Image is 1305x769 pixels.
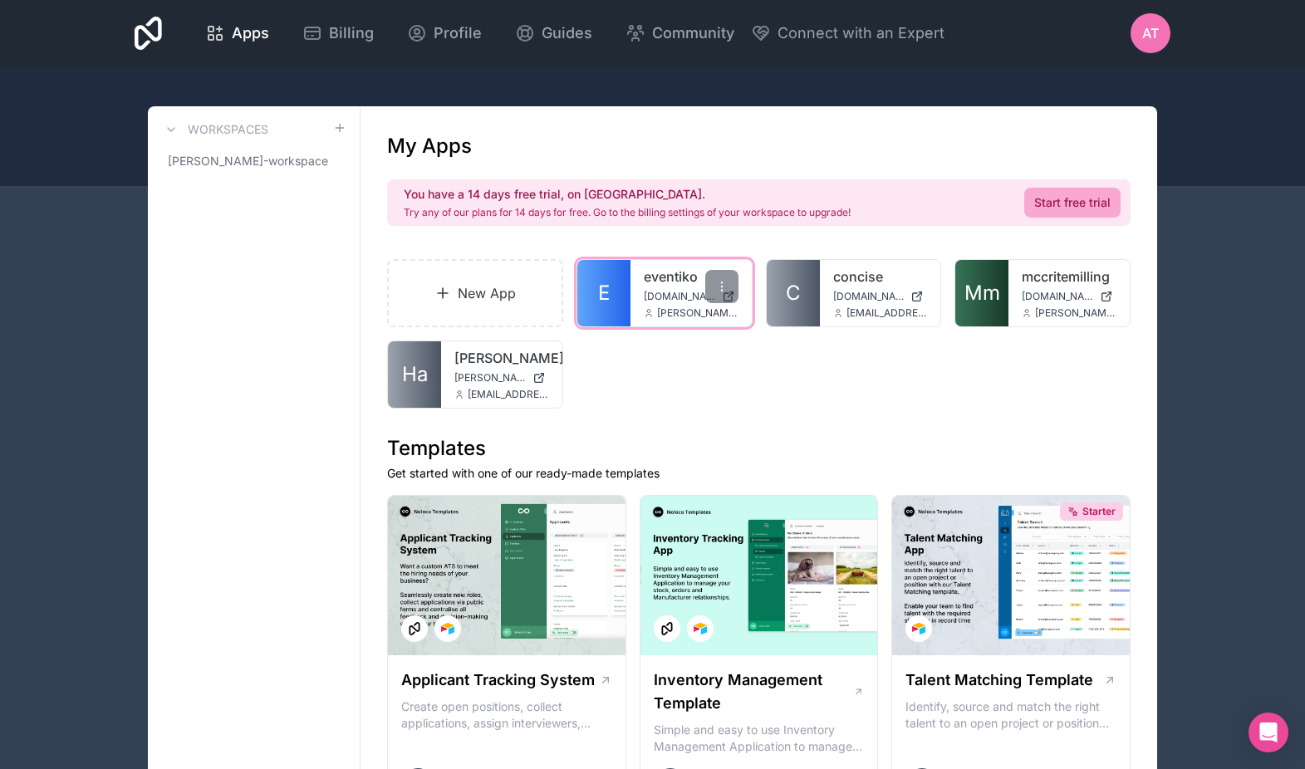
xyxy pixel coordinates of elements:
[1035,306,1116,320] span: [PERSON_NAME][EMAIL_ADDRESS][DOMAIN_NAME]
[441,622,454,635] img: Airtable Logo
[387,465,1131,482] p: Get started with one of our ready-made templates
[387,133,472,159] h1: My Apps
[751,22,944,45] button: Connect with an Expert
[161,146,346,176] a: [PERSON_NAME]-workspace
[1142,23,1159,43] span: AT
[786,280,801,306] span: C
[1024,188,1121,218] a: Start free trial
[434,22,482,45] span: Profile
[192,15,282,51] a: Apps
[401,698,612,732] p: Create open positions, collect applications, assign interviewers, centralise candidate feedback a...
[502,15,606,51] a: Guides
[387,259,563,327] a: New App
[778,22,944,45] span: Connect with an Expert
[654,722,865,755] p: Simple and easy to use Inventory Management Application to manage your stock, orders and Manufact...
[468,388,549,401] span: [EMAIL_ADDRESS][DOMAIN_NAME]
[833,290,905,303] span: [DOMAIN_NAME]
[388,341,441,408] a: Ha
[657,306,738,320] span: [PERSON_NAME][EMAIL_ADDRESS][DOMAIN_NAME]
[1022,290,1116,303] a: [DOMAIN_NAME]
[694,622,707,635] img: Airtable Logo
[905,698,1116,732] p: Identify, source and match the right talent to an open project or position with our Talent Matchi...
[329,22,374,45] span: Billing
[905,669,1093,692] h1: Talent Matching Template
[652,22,734,45] span: Community
[612,15,748,51] a: Community
[454,371,526,384] span: [PERSON_NAME][DOMAIN_NAME]
[1082,505,1116,518] span: Starter
[846,306,928,320] span: [EMAIL_ADDRESS][DOMAIN_NAME]
[387,435,1131,462] h1: Templates
[232,22,269,45] span: Apps
[644,290,738,303] a: [DOMAIN_NAME]
[654,669,853,715] h1: Inventory Management Template
[394,15,495,51] a: Profile
[188,121,268,138] h3: Workspaces
[598,280,610,306] span: E
[168,153,328,169] span: [PERSON_NAME]-workspace
[404,186,851,203] h2: You have a 14 days free trial, on [GEOGRAPHIC_DATA].
[454,371,549,384] a: [PERSON_NAME][DOMAIN_NAME]
[964,280,1000,306] span: Mm
[577,260,630,326] a: E
[289,15,387,51] a: Billing
[912,622,925,635] img: Airtable Logo
[833,290,928,303] a: [DOMAIN_NAME]
[833,267,928,287] a: concise
[1022,267,1116,287] a: mccritemilling
[454,348,549,368] a: [PERSON_NAME]
[1249,713,1288,752] div: Open Intercom Messenger
[644,290,715,303] span: [DOMAIN_NAME]
[404,206,851,219] p: Try any of our plans for 14 days for free. Go to the billing settings of your workspace to upgrade!
[1022,290,1093,303] span: [DOMAIN_NAME]
[767,260,820,326] a: C
[542,22,592,45] span: Guides
[401,669,595,692] h1: Applicant Tracking System
[955,260,1008,326] a: Mm
[161,120,268,140] a: Workspaces
[644,267,738,287] a: eventiko
[402,361,428,388] span: Ha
